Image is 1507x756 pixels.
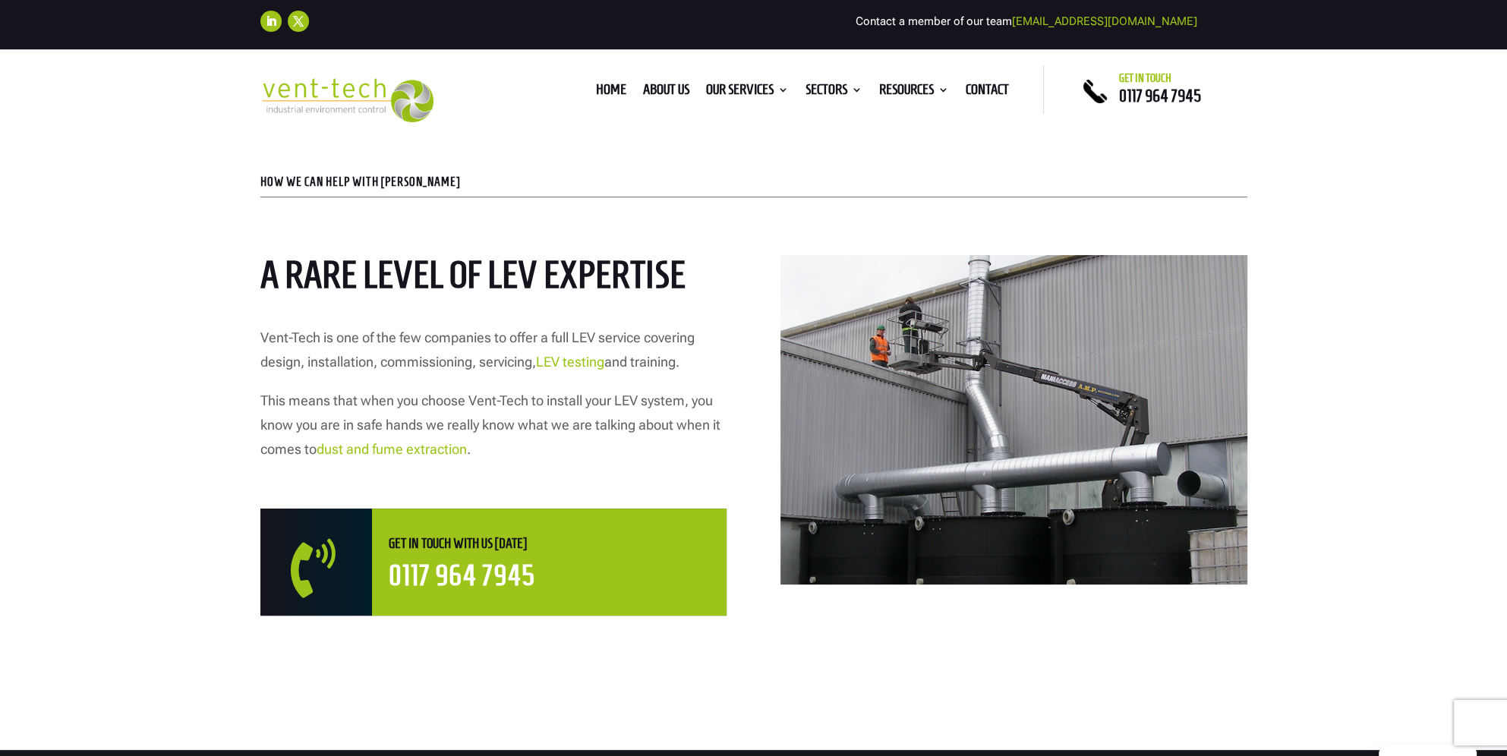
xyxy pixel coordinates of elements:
a: Our Services [706,84,789,101]
p: HOW WE CAN HELP WITH [PERSON_NAME] [260,176,1247,188]
a: [EMAIL_ADDRESS][DOMAIN_NAME] [1012,14,1197,28]
a: 0117 964 7945 [1119,87,1201,105]
span: Contact a member of our team [856,14,1197,28]
h2: A rare level of LEV expertise [260,255,727,303]
a: About us [643,84,689,101]
span: Get in touch [1119,72,1171,84]
a: Follow on LinkedIn [260,11,282,32]
a: 0117 964 7945 [389,560,535,591]
span:  [291,539,377,598]
a: dust and fume extraction [317,441,467,457]
a: LEV testing [536,354,604,370]
p: Vent-Tech is one of the few companies to offer a full LEV service covering design, installation, ... [260,326,727,389]
img: installation1(1) [780,255,1247,584]
a: Follow on X [288,11,309,32]
a: Resources [879,84,949,101]
a: Home [596,84,626,101]
span: Get in touch with us [DATE] [389,536,527,551]
a: Sectors [806,84,862,101]
img: 2023-09-27T08_35_16.549ZVENT-TECH---Clear-background [260,78,434,123]
p: This means that when you choose Vent-Tech to install your LEV system, you know you are in safe ha... [260,389,727,476]
a: Contact [966,84,1009,101]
